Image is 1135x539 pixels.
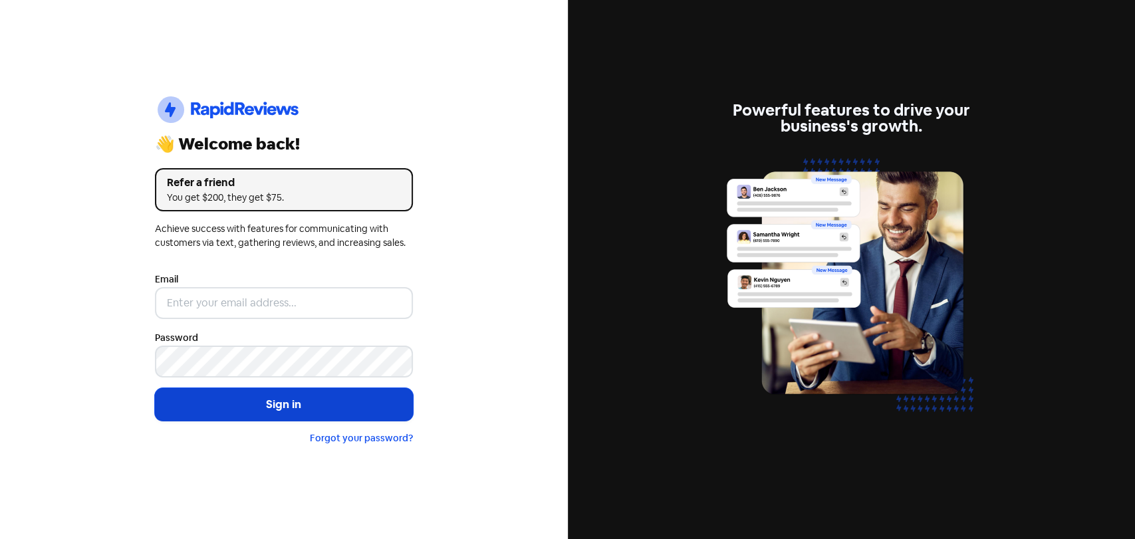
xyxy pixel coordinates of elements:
[167,191,401,205] div: You get $200, they get $75.
[167,175,401,191] div: Refer a friend
[155,388,413,421] button: Sign in
[310,432,413,444] a: Forgot your password?
[722,150,980,437] img: inbox
[155,272,178,286] label: Email
[155,331,198,345] label: Password
[155,222,413,250] div: Achieve success with features for communicating with customers via text, gathering reviews, and i...
[155,136,413,152] div: 👋 Welcome back!
[155,287,413,319] input: Enter your email address...
[722,102,980,134] div: Powerful features to drive your business's growth.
